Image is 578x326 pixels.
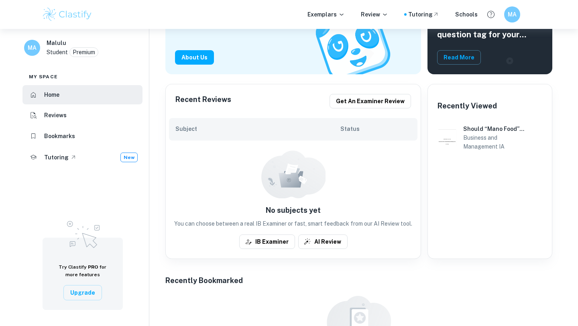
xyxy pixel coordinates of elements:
button: Upgrade [63,285,102,300]
button: Help and Feedback [484,8,498,21]
a: TutoringNew [22,147,142,167]
h6: MA [508,10,517,19]
p: You can choose between a real IB Examiner or fast, smart feedback from our AI Review tool. [169,219,417,228]
a: Reviews [22,106,142,125]
button: About Us [175,50,214,65]
img: Business and Management IA example thumbnail: Should “Mano Food” change their marketin [438,128,457,147]
span: My space [29,73,58,80]
a: Schools [455,10,478,19]
p: Review [361,10,388,19]
h6: Status [340,124,411,133]
h6: Business and Management IA [463,133,525,151]
h6: Tutoring [44,153,69,162]
img: Clastify logo [42,6,93,22]
h6: Should “Mano Food” change their marketing mix to overcome their dropped sales level? [463,124,525,133]
p: Exemplars [307,10,345,19]
button: Get an examiner review [330,94,411,108]
p: Student [47,48,68,57]
a: Bookmarks [22,126,142,146]
h6: Bookmarks [44,132,75,141]
h6: Malulu [47,39,66,47]
h6: Recently Bookmarked [165,275,243,286]
h6: Subject [175,124,340,133]
h6: Recently Viewed [438,100,497,112]
a: Home [22,85,142,104]
span: New [121,154,137,161]
h6: Home [44,90,59,99]
img: Upgrade to Pro [63,216,103,251]
h6: No subjects yet [169,205,417,216]
h6: MA [28,43,37,52]
button: IB Examiner [239,234,295,249]
h6: Try Clastify for more features [52,263,113,279]
h6: Recent Reviews [175,94,231,108]
button: AI Review [298,234,348,249]
button: Read More [437,50,481,65]
h6: Reviews [44,111,67,120]
p: Premium [73,48,95,57]
button: MA [504,6,520,22]
a: Tutoring [408,10,439,19]
span: PRO [88,264,98,270]
a: Business and Management IA example thumbnail: Should “Mano Food” change their marketinShould “Man... [434,121,545,154]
